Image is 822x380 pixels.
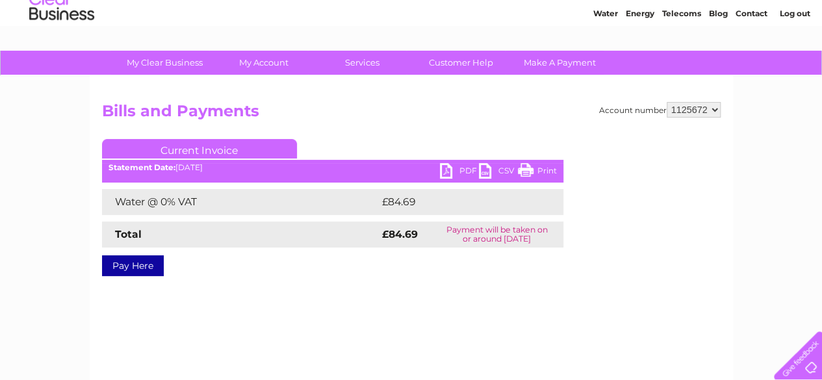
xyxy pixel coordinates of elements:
a: PDF [440,163,479,182]
div: Account number [599,102,721,118]
div: [DATE] [102,163,563,172]
a: Customer Help [407,51,515,75]
b: Statement Date: [109,162,175,172]
a: Energy [626,55,654,65]
a: Blog [709,55,728,65]
img: logo.png [29,34,95,73]
a: Contact [736,55,767,65]
strong: £84.69 [382,228,418,240]
strong: Total [115,228,142,240]
div: Clear Business is a trading name of Verastar Limited (registered in [GEOGRAPHIC_DATA] No. 3667643... [105,7,719,63]
td: Payment will be taken on or around [DATE] [430,222,563,247]
a: Print [518,163,557,182]
a: My Clear Business [111,51,218,75]
a: Telecoms [662,55,701,65]
td: £84.69 [379,189,538,215]
a: Make A Payment [506,51,613,75]
td: Water @ 0% VAT [102,189,379,215]
a: My Account [210,51,317,75]
a: 0333 014 3131 [577,6,667,23]
a: CSV [479,163,518,182]
a: Pay Here [102,255,164,276]
a: Services [309,51,416,75]
a: Water [593,55,618,65]
a: Current Invoice [102,139,297,158]
h2: Bills and Payments [102,102,721,127]
a: Log out [779,55,810,65]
